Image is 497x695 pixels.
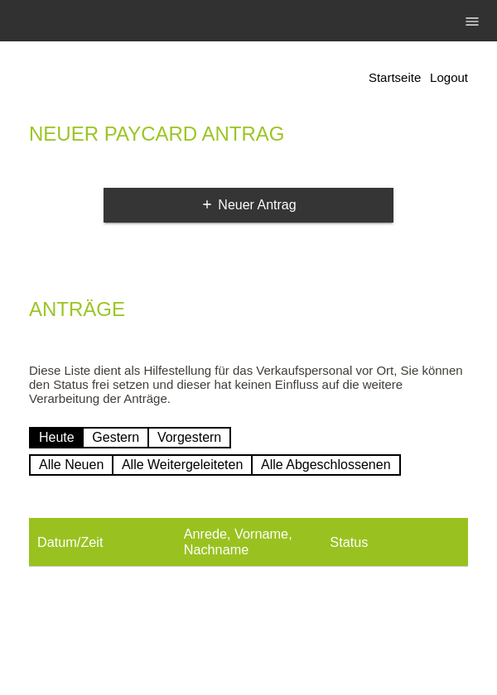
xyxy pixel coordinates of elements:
a: Heute [29,427,84,448]
h2: Anträge [29,301,468,326]
a: Vorgestern [147,427,231,448]
a: Logout [430,70,468,84]
a: Startseite [369,70,421,84]
i: add [200,198,214,211]
a: menu [456,16,489,26]
p: Diese Liste dient als Hilfestellung für das Verkaufspersonal vor Ort, Sie können den Status frei ... [29,363,468,405]
a: Gestern [82,427,149,448]
th: Status [321,518,468,567]
h2: Neuer Paycard Antrag [29,126,468,151]
a: addNeuer Antrag [104,188,393,223]
a: Alle Abgeschlossenen [251,454,401,476]
th: Anrede, Vorname, Nachname [176,518,322,567]
a: Alle Weitergeleiteten [112,454,253,476]
i: menu [464,13,480,30]
a: Alle Neuen [29,454,113,476]
th: Datum/Zeit [29,518,176,567]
